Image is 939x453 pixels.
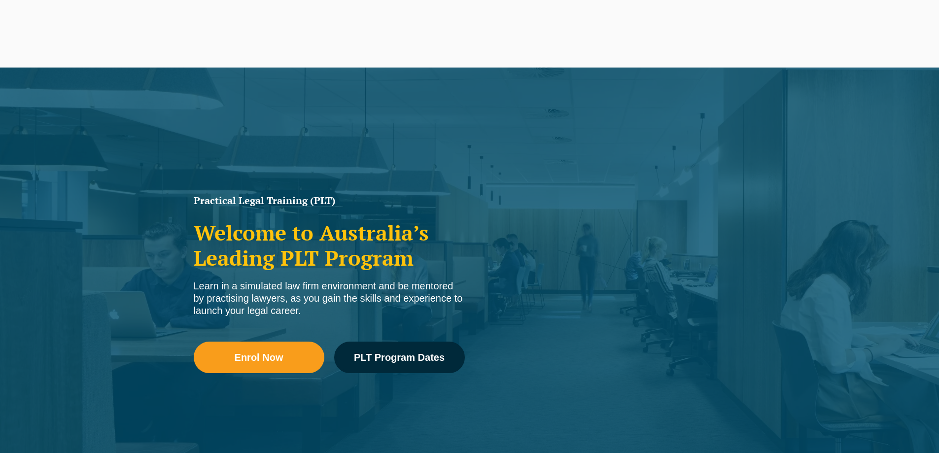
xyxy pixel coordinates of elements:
span: Enrol Now [235,352,283,362]
div: Learn in a simulated law firm environment and be mentored by practising lawyers, as you gain the ... [194,280,465,317]
h1: Practical Legal Training (PLT) [194,196,465,206]
a: Enrol Now [194,342,324,373]
h2: Welcome to Australia’s Leading PLT Program [194,220,465,270]
span: PLT Program Dates [354,352,445,362]
a: PLT Program Dates [334,342,465,373]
